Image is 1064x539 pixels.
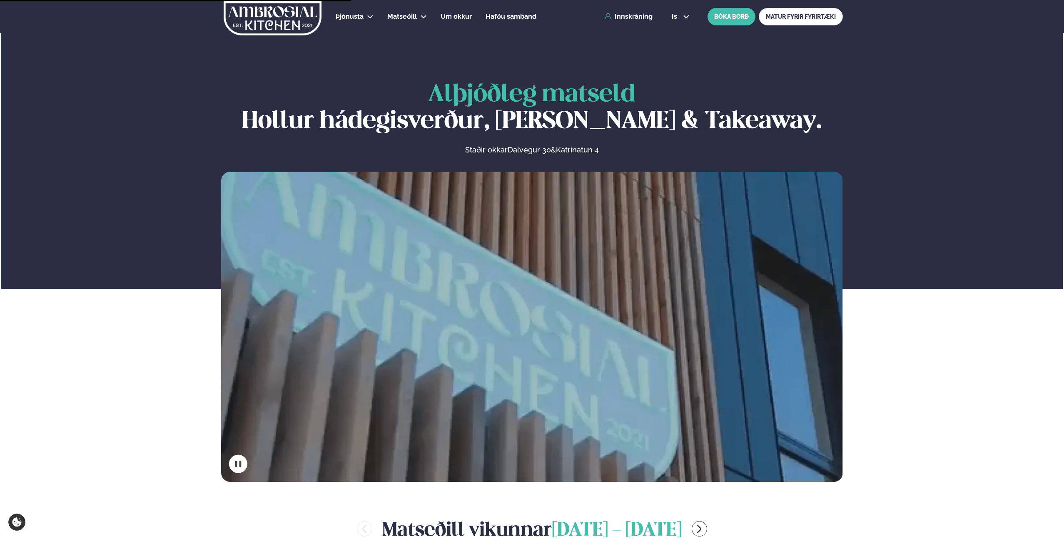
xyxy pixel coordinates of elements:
[605,13,653,20] a: Innskráning
[441,12,472,22] a: Um okkur
[357,521,372,537] button: menu-btn-left
[508,145,551,155] a: Dalvegur 30
[223,1,322,35] img: logo
[441,12,472,20] span: Um okkur
[387,12,417,20] span: Matseðill
[221,82,843,135] h1: Hollur hádegisverður, [PERSON_NAME] & Takeaway.
[374,145,689,155] p: Staðir okkar &
[672,13,680,20] span: is
[336,12,364,22] a: Þjónusta
[486,12,536,22] a: Hafðu samband
[387,12,417,22] a: Matseðill
[428,83,635,106] span: Alþjóðleg matseld
[8,514,25,531] a: Cookie settings
[556,145,599,155] a: Katrinatun 4
[486,12,536,20] span: Hafðu samband
[665,13,696,20] button: is
[759,8,843,25] a: MATUR FYRIR FYRIRTÆKI
[336,12,364,20] span: Þjónusta
[692,521,707,537] button: menu-btn-right
[708,8,755,25] button: BÓKA BORÐ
